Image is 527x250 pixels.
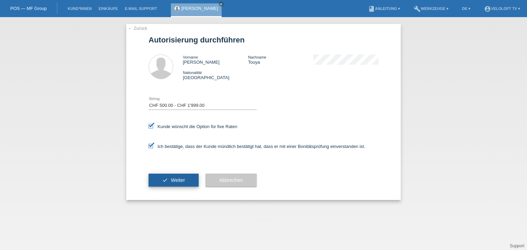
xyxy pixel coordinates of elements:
[459,7,474,11] a: DE ▾
[64,7,95,11] a: Kund*innen
[149,124,237,129] label: Kunde wünscht die Option für fixe Raten
[248,55,266,59] span: Nachname
[128,26,147,31] a: ← Zurück
[510,243,524,248] a: Support
[121,7,161,11] a: E-Mail Support
[414,5,421,12] i: build
[183,55,198,59] span: Vorname
[183,71,202,75] span: Nationalität
[220,2,223,6] i: close
[183,70,248,80] div: [GEOGRAPHIC_DATA]
[219,177,243,183] span: Abbrechen
[149,36,378,44] h1: Autorisierung durchführen
[248,54,313,65] div: Touya
[149,174,199,187] button: check Weiter
[181,6,218,11] a: [PERSON_NAME]
[95,7,121,11] a: Einkäufe
[171,177,185,183] span: Weiter
[219,2,224,7] a: close
[365,7,403,11] a: bookAnleitung ▾
[410,7,452,11] a: buildWerkzeuge ▾
[368,5,375,12] i: book
[484,5,491,12] i: account_circle
[149,144,365,149] label: Ich bestätige, dass der Kunde mündlich bestätigt hat, dass er mit einer Bonitätsprüfung einversta...
[10,6,47,11] a: POS — MF Group
[183,54,248,65] div: [PERSON_NAME]
[162,177,168,183] i: check
[206,174,257,187] button: Abbrechen
[481,7,524,11] a: account_circleVeloLoft TV ▾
